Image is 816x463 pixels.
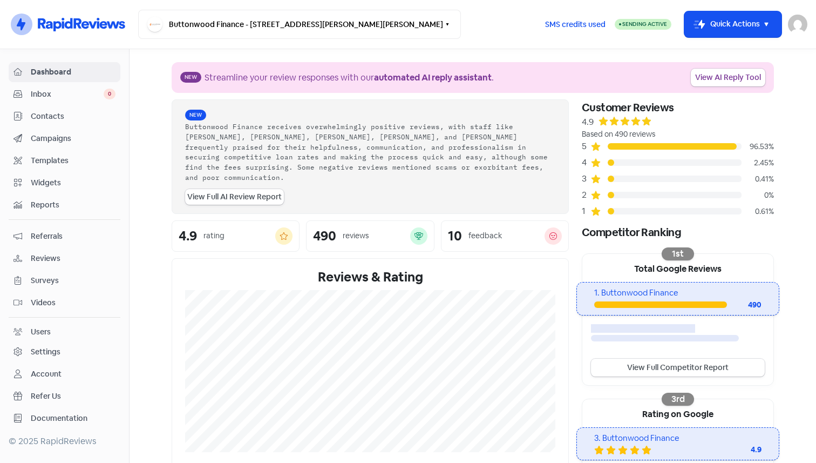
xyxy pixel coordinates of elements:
span: Templates [31,155,115,166]
a: View AI Reply Tool [691,69,765,86]
div: Rating on Google [582,399,773,427]
div: Users [31,326,51,338]
span: Reports [31,199,115,211]
iframe: chat widget [771,420,805,452]
a: 4.9rating [172,220,300,252]
a: Users [9,322,120,342]
div: Reviews & Rating [185,267,555,287]
span: Dashboard [31,66,115,78]
div: 490 [313,230,336,243]
div: rating [203,230,225,241]
div: 490 [727,299,761,311]
span: Referrals [31,231,115,242]
a: Contacts [9,106,120,126]
div: Buttonwood Finance receives overwhelmingly positive reviews, with staff like [PERSON_NAME], [PERS... [185,122,555,183]
div: 0.41% [742,173,774,185]
div: 10 [448,230,462,243]
a: Campaigns [9,129,120,149]
span: Inbox [31,89,104,100]
a: Sending Active [615,18,671,31]
div: © 2025 RapidReviews [9,435,120,448]
a: SMS credits used [536,18,615,29]
div: 4 [582,156,590,169]
div: feedback [468,230,502,241]
div: Account [31,368,62,380]
a: 490reviews [306,220,434,252]
div: Total Google Reviews [582,254,773,282]
span: Widgets [31,177,115,189]
a: Referrals [9,226,120,246]
div: 0.61% [742,206,774,217]
div: 4.9 [582,116,594,129]
div: 1. Buttonwood Finance [594,287,761,299]
a: Videos [9,293,120,313]
span: 0 [104,89,115,99]
span: Reviews [31,253,115,264]
div: Streamline your review responses with our . [205,71,494,84]
div: 96.53% [742,141,774,152]
span: Contacts [31,111,115,122]
span: Surveys [31,275,115,286]
span: Campaigns [31,133,115,144]
span: New [185,110,206,120]
span: Documentation [31,413,115,424]
div: 1st [662,247,694,260]
div: 2 [582,189,590,202]
span: New [180,72,201,83]
div: 0% [742,190,774,201]
span: Sending Active [622,21,667,28]
div: 5 [582,140,590,153]
span: Refer Us [31,391,115,402]
a: Refer Us [9,386,120,406]
a: Account [9,364,120,384]
a: 10feedback [441,220,569,252]
button: Quick Actions [684,11,781,37]
div: 4.9 [179,230,197,243]
a: View Full Competitor Report [591,359,765,377]
a: Reviews [9,249,120,269]
a: Reports [9,195,120,215]
b: automated AI reply assistant [374,72,492,83]
a: Surveys [9,271,120,291]
div: Competitor Ranking [582,224,774,240]
div: 2.45% [742,157,774,169]
a: Settings [9,342,120,362]
div: Based on 490 reviews [582,129,774,140]
div: 3. Buttonwood Finance [594,432,761,445]
span: SMS credits used [545,19,606,30]
button: Buttonwood Finance - [STREET_ADDRESS][PERSON_NAME][PERSON_NAME] [138,10,461,39]
span: Videos [31,297,115,308]
div: reviews [343,230,369,241]
div: 3 [582,172,590,185]
img: User [788,15,807,34]
a: View Full AI Review Report [185,189,284,205]
a: Inbox 0 [9,84,120,104]
div: Settings [31,346,60,358]
a: Dashboard [9,62,120,82]
div: 4.9 [718,444,761,455]
div: 1 [582,205,590,218]
a: Documentation [9,408,120,428]
div: Customer Reviews [582,99,774,116]
a: Templates [9,151,120,171]
div: 3rd [662,393,694,406]
a: Widgets [9,173,120,193]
